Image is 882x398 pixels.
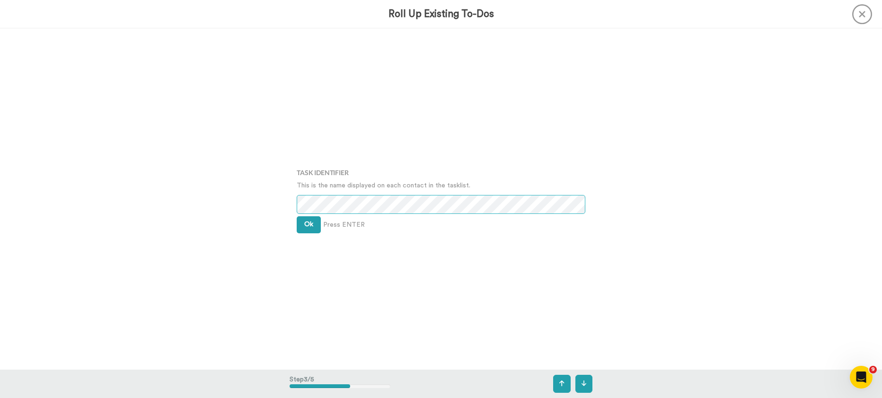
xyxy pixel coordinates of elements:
[290,370,390,398] div: Step 3 / 5
[323,220,365,230] span: Press ENTER
[297,216,321,233] button: Ok
[388,9,494,19] h3: Roll Up Existing To-Dos
[304,221,313,228] span: Ok
[297,181,585,190] p: This is the name displayed on each contact in the tasklist.
[297,169,585,176] h4: Task Identifier
[850,366,873,389] iframe: Intercom live chat
[869,366,877,373] span: 9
